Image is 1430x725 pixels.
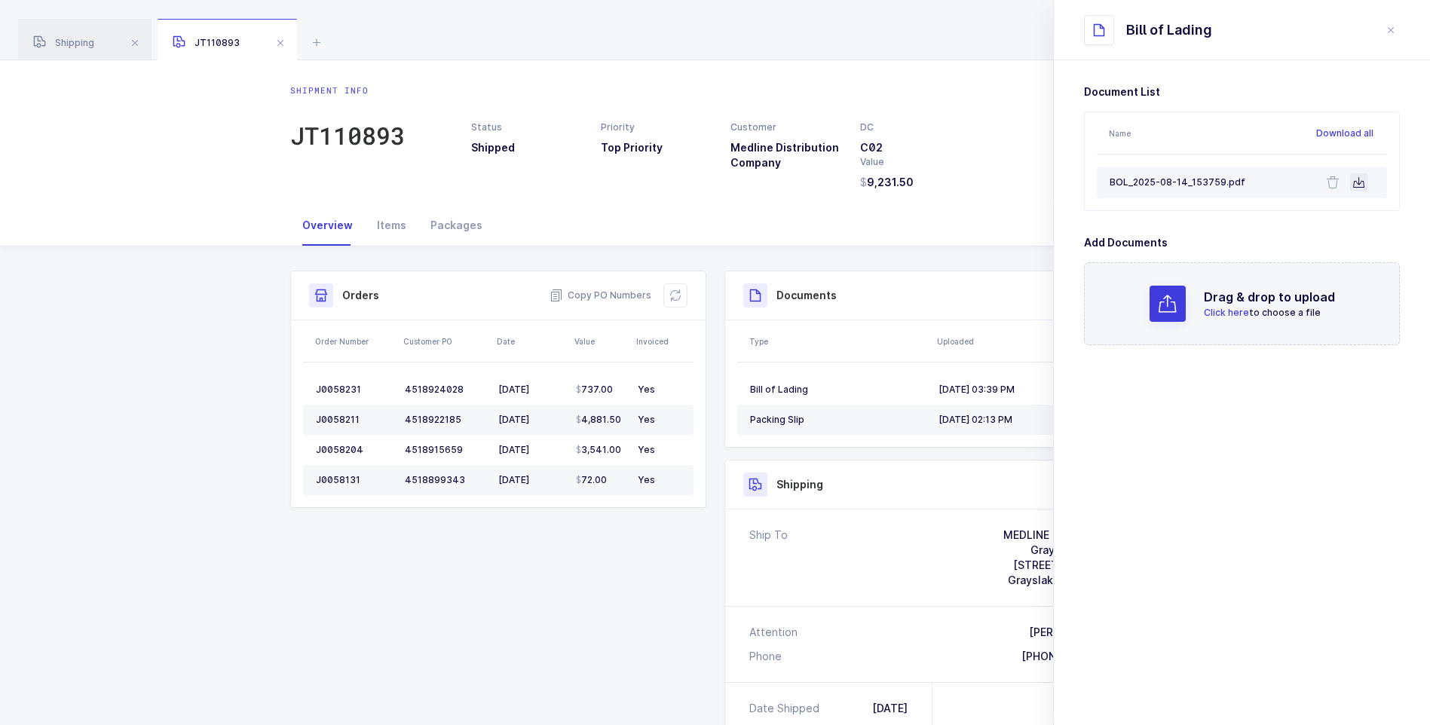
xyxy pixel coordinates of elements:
[1204,288,1335,306] h2: Drag & drop to upload
[1204,306,1335,320] p: to choose a file
[749,625,798,640] div: Attention
[939,414,1115,426] div: [DATE] 02:13 PM
[1109,127,1307,139] div: Name
[403,335,488,347] div: Customer PO
[1204,307,1249,318] span: Click here
[574,335,627,347] div: Value
[638,444,655,455] span: Yes
[1084,235,1400,250] h3: Add Documents
[576,384,613,396] span: 737.00
[1003,558,1115,573] div: [STREET_ADDRESS]
[776,477,823,492] h3: Shipping
[498,444,564,456] div: [DATE]
[1382,21,1400,39] button: close drawer
[173,37,240,48] span: JT110893
[290,205,365,246] div: Overview
[730,121,842,134] div: Customer
[860,121,972,134] div: DC
[939,384,1115,396] div: [DATE] 03:39 PM
[1316,126,1373,141] button: Download all
[316,444,393,456] div: J0058204
[638,414,655,425] span: Yes
[749,649,782,664] div: Phone
[405,444,486,456] div: 4518915659
[315,335,394,347] div: Order Number
[872,701,908,716] div: [DATE]
[638,474,655,485] span: Yes
[316,384,393,396] div: J0058231
[750,414,926,426] div: Packing Slip
[498,414,564,426] div: [DATE]
[1110,176,1306,189] div: BOL_2025-08-14_153759.pdf
[471,121,583,134] div: Status
[576,444,621,456] span: 3,541.00
[498,384,564,396] div: [DATE]
[1084,84,1400,99] h3: Document List
[601,140,712,155] h3: Top Priority
[471,140,583,155] h3: Shipped
[418,205,495,246] div: Packages
[749,528,788,588] div: Ship To
[405,414,486,426] div: 4518922185
[937,335,1123,347] div: Uploaded
[497,335,565,347] div: Date
[860,155,972,169] div: Value
[1029,625,1115,640] div: [PERSON_NAME]
[576,474,607,486] span: 72.00
[290,84,405,96] div: Shipment info
[638,384,655,395] span: Yes
[550,288,651,303] button: Copy PO Numbers
[730,140,842,170] h3: Medline Distribution Company
[1021,649,1115,664] div: [PHONE_NUMBER]
[1008,574,1115,586] span: Grayslake, IL, 60030
[576,414,621,426] span: 4,881.50
[776,288,837,303] h3: Documents
[33,37,94,48] span: Shipping
[749,335,928,347] div: Type
[498,474,564,486] div: [DATE]
[860,140,972,155] h3: C02
[601,121,712,134] div: Priority
[749,701,825,716] div: Date Shipped
[1003,543,1115,558] div: Grayslake - C02
[316,474,393,486] div: J0058131
[1126,21,1212,39] div: Bill of Lading
[342,288,379,303] h3: Orders
[1003,528,1115,543] div: MEDLINE INDUSTRIES
[405,384,486,396] div: 4518924028
[860,175,914,190] span: 9,231.50
[636,335,689,347] div: Invoiced
[316,414,393,426] div: J0058211
[365,205,418,246] div: Items
[405,474,486,486] div: 4518899343
[750,384,926,396] div: Bill of Lading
